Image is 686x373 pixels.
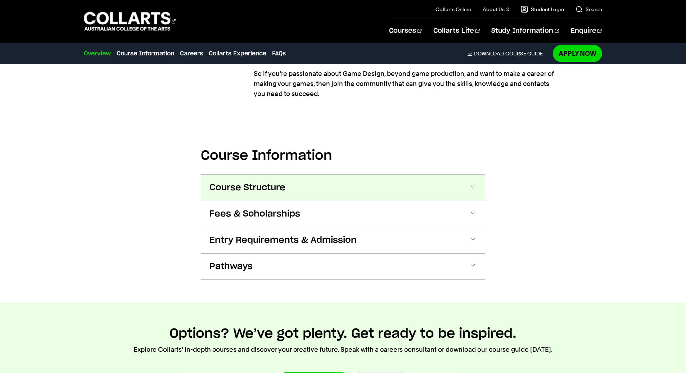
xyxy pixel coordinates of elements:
a: DownloadCourse Guide [468,50,549,57]
a: Overview [84,49,111,58]
h2: Options? We’ve got plenty. Get ready to be inspired. [170,326,516,342]
a: About Us [483,6,509,13]
span: Entry Requirements & Admission [209,235,357,246]
button: Course Structure [201,175,485,201]
a: Enquire [571,19,602,43]
span: Course Structure [209,182,285,194]
a: Student Login [521,6,564,13]
a: Search [576,6,602,13]
a: Courses [389,19,422,43]
a: Apply Now [553,45,602,62]
button: Pathways [201,254,485,279]
button: Entry Requirements & Admission [201,227,485,253]
a: Course Information [117,49,174,58]
a: FAQs [272,49,286,58]
span: Download [474,50,504,57]
button: Fees & Scholarships [201,201,485,227]
p: So if you’re passionate about Game Design, beyond game production, and want to make a career of m... [254,59,558,99]
a: Collarts Online [435,6,471,13]
p: Explore Collarts' in-depth courses and discover your creative future. Speak with a careers consul... [134,345,552,355]
div: Go to homepage [84,11,176,32]
h2: Course Information [201,148,485,164]
span: Fees & Scholarships [209,208,300,220]
a: Careers [180,49,203,58]
a: Collarts Life [433,19,480,43]
a: Collarts Experience [209,49,266,58]
a: Study Information [492,19,559,43]
span: Pathways [209,261,253,272]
